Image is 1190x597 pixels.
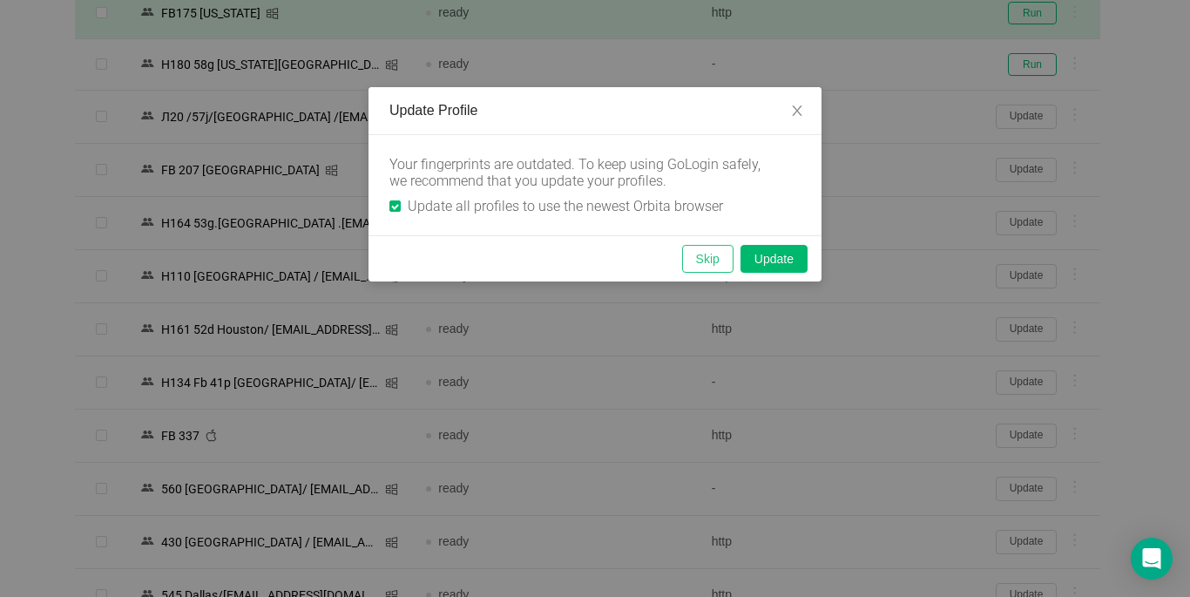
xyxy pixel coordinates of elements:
span: Update all profiles to use the newest Orbita browser [401,198,730,214]
button: Update [740,245,808,273]
div: Update Profile [389,101,801,120]
i: icon: close [790,104,804,118]
button: Close [773,87,822,136]
div: Your fingerprints are outdated. To keep using GoLogin safely, we recommend that you update your p... [389,156,773,189]
div: Open Intercom Messenger [1131,538,1173,580]
button: Skip [682,245,734,273]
